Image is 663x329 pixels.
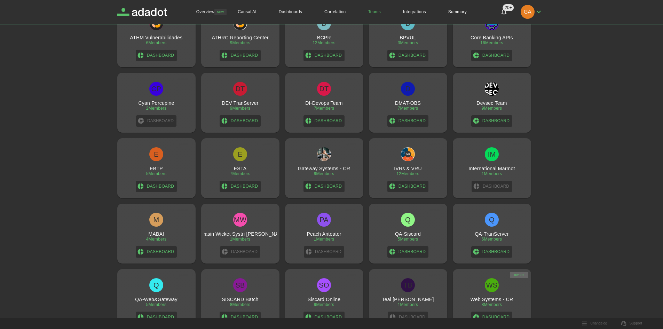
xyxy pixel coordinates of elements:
[173,273,193,277] span: spacer
[387,181,428,192] a: Dashboard
[230,237,251,242] div: 1 Members
[117,7,196,67] a: spacerATHM VulnerabilidadesATHM Vulnerabilidades6MembersDashboard
[230,171,251,176] div: 7 Members
[485,82,499,96] img: Devsec Team
[146,237,167,242] div: 4 Members
[341,273,361,277] span: spacer
[398,106,418,111] div: 7 Members
[578,318,611,329] button: Changelog
[369,204,447,264] a: spacerQQA-Siscard5MembersDashboard
[395,100,421,106] h3: DMAT-OBS
[510,273,528,277] span: owner
[117,73,196,133] a: spacerCPCyan Porcupine2MembersDashboard
[425,273,444,277] span: spacer
[173,77,193,80] span: spacer
[387,50,428,61] a: Dashboard
[220,312,261,323] a: Dashboard
[230,40,251,45] div: 9 Members
[146,40,167,45] div: 6 Members
[117,269,196,329] a: spacerQQA-Web&Gateway5MembersDashboard
[257,77,277,80] span: spacer
[382,297,434,302] h3: Teal [PERSON_NAME]
[476,100,507,106] h3: Devsec Team
[234,166,247,171] h3: ESTA
[136,50,177,61] a: Dashboard
[471,246,512,258] a: Dashboard
[201,7,279,67] a: spacerATHRC Reporting CenterATHRC Reporting Center9MembersDashboard
[307,231,341,237] h3: Peach Anteater
[485,213,499,227] div: Q
[509,77,528,80] span: spacer
[398,40,418,45] div: 3 Members
[220,181,261,192] a: Dashboard
[303,312,345,323] a: Dashboard
[201,204,279,264] a: spacerMWMoccasin Wicket Systri [PERSON_NAME]1MembersDashboard
[201,73,279,133] a: spacerDTDEV TranServer9MembersDashboard
[117,204,196,264] a: spacerMMABAI4MembersDashboard
[130,35,183,40] h3: ATHM Vulnerabilidades
[150,166,163,171] h3: EBTP
[173,207,193,211] span: spacer
[233,213,247,227] div: MW
[453,204,531,264] a: spacerQQA-TranServer6MembersDashboard
[471,115,512,127] a: Dashboard
[471,35,513,40] h3: Core Banking APIs
[317,35,331,40] h3: BCPR
[453,269,531,329] a: ownerWSWeb Systems - CR8MembersDashboard
[617,318,647,329] a: Support
[285,7,363,67] a: spacerBBCPR12MembersDashboard
[146,106,167,111] div: 2 Members
[482,237,502,242] div: 6 Members
[425,207,444,211] span: spacer
[369,73,447,133] a: spacerDDMAT-OBS7MembersDashboard
[305,100,343,106] h3: DI-Devops Team
[395,231,421,237] h3: QA-Siscard
[303,50,345,61] a: Dashboard
[496,3,512,20] button: Notifications
[453,73,531,133] a: spacerDevsec TeamDevsec Team9MembersDashboard
[257,142,277,146] span: spacer
[233,278,247,292] div: SB
[230,302,251,307] div: 8 Members
[521,5,535,19] img: gabriel.chaves
[136,312,177,323] a: Dashboard
[482,302,502,307] div: 8 Members
[149,213,163,227] div: M
[453,138,531,198] a: spacerIMInternational Marmot1MembersDashboard
[222,100,258,106] h3: DEV TranServer
[193,231,287,237] h3: Moccasin Wicket Systri [PERSON_NAME]
[485,278,499,292] div: WS
[485,147,499,161] div: IM
[173,142,193,146] span: spacer
[149,278,163,292] div: Q
[387,246,428,258] a: Dashboard
[117,138,196,198] a: spacerEEBTP5MembersDashboard
[285,269,363,329] a: spacerSOSiscard Online9MembersDashboard
[317,147,331,161] img: Gateway Systems - CR
[387,115,428,127] a: Dashboard
[201,269,279,329] a: spacerSBSISCARD Batch8MembersDashboard
[146,171,167,176] div: 5 Members
[394,166,422,171] h3: IVRs & VRU
[317,82,331,96] div: DT
[453,7,531,67] a: spacerCore Banking APIsCore Banking APIs16MembersDashboard
[396,171,419,176] div: 12 Members
[285,138,363,198] a: spacerGateway Systems - CRGateway Systems - CR9MembersDashboard
[401,82,415,96] div: D
[230,106,251,111] div: 9 Members
[341,142,361,146] span: spacer
[138,100,174,106] h3: Cyan Porcupine
[149,82,163,96] div: CP
[303,181,345,192] a: Dashboard
[468,166,515,171] h3: International Marmot
[398,237,418,242] div: 5 Members
[369,7,447,67] a: spacerBBPVUL3MembersDashboard
[518,3,546,21] button: gabriel.chaves
[285,73,363,133] a: spacerDTDI-Devops Team7MembersDashboard
[313,40,336,45] div: 12 Members
[341,207,361,211] span: spacer
[471,312,512,323] a: Dashboard
[149,147,163,161] div: E
[136,246,177,258] a: Dashboard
